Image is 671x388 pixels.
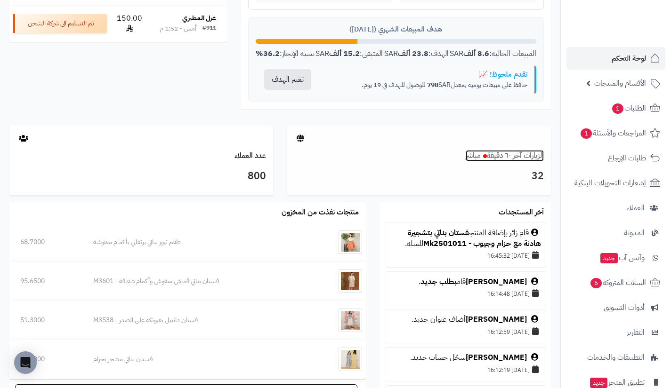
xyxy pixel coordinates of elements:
[594,77,646,90] span: الأقسام والمنتجات
[256,48,315,59] div: نسبة الإنجاز:
[384,48,449,59] div: الهدف: SAR
[327,80,527,90] p: حافظ على مبيعات يومية بمعدل SAR للوصول للهدف في 19 يوم.
[20,277,72,286] div: 95.6500
[566,222,665,244] a: المدونة
[182,13,216,23] strong: غزل المطيري
[398,48,428,59] strong: 23.8 ألف
[282,208,359,217] h3: منتجات نفذت من المخزون
[93,277,306,286] div: فستان بناتي قماش منقوش وأكمام شفافة - M3601
[160,24,196,33] div: أمس - 1:52 م
[466,276,527,287] a: [PERSON_NAME]
[20,316,72,325] div: 51.3000
[339,230,362,254] img: طقم تيور بناتي برتقالي بأكمام منقوشة
[327,70,527,79] div: تقدم ملحوظ! 📈
[256,24,536,34] div: هدف المبيعات الشهري ([DATE])
[390,352,541,363] div: سجّل حساب جديد.
[14,351,37,374] div: Open Intercom Messenger
[466,150,544,161] a: الزيارات آخر ٦٠ دقيقةمباشر
[264,69,311,90] button: تغيير الهدف
[574,176,646,190] span: إشعارات التحويلات البنكية
[390,325,541,338] div: [DATE] 16:12:59
[587,351,645,364] span: التطبيقات والخدمات
[566,346,665,369] a: التطبيقات والخدمات
[599,251,645,264] span: وآتس آب
[93,238,306,247] div: طقم تيور بناتي برتقالي بأكمام منقوشة
[612,52,646,65] span: لوحة التحكم
[256,48,280,59] strong: 36.2%
[590,276,646,289] span: السلات المتروكة
[612,103,623,114] span: 1
[111,6,149,42] td: 150.00
[427,80,438,90] strong: 798
[20,355,72,364] div: 51.3000
[566,296,665,319] a: أدوات التسويق
[581,128,592,139] span: 1
[626,201,645,214] span: العملاء
[390,228,541,249] div: قام زائر بإضافة المنتج للسلة.
[566,172,665,194] a: إشعارات التحويلات البنكية
[390,314,541,325] div: أضاف عنوان جديد.
[390,277,541,287] div: قام .
[566,47,665,70] a: لوحة التحكم
[566,271,665,294] a: السلات المتروكة6
[466,352,527,363] a: [PERSON_NAME]
[390,363,541,376] div: [DATE] 16:12:19
[93,355,306,364] div: فستان بناتي مشجر بحزام
[566,147,665,169] a: طلبات الإرجاع
[16,168,266,184] h3: 800
[566,122,665,144] a: المراجعات والأسئلة1
[600,253,618,263] span: جديد
[590,278,602,288] span: 6
[604,301,645,314] span: أدوات التسويق
[408,227,541,249] a: فستان بناتي بتشجيرة هادئة مع حزام وجيوب - Mk2501011
[590,378,607,388] span: جديد
[339,348,362,371] img: فستان بناتي مشجر بحزام
[315,48,383,59] div: المتبقي: SAR
[294,168,544,184] h3: 32
[234,150,266,161] a: عدد العملاء
[627,326,645,339] span: التقارير
[20,238,72,247] div: 68.7000
[339,269,362,293] img: فستان بناتي قماش منقوش وأكمام شفافة - M3601
[466,150,481,161] small: مباشر
[566,197,665,219] a: العملاء
[499,208,544,217] h3: آخر المستجدات
[566,97,665,119] a: الطلبات1
[93,316,306,325] div: فستان دانتيل بفيونكة على الصدر - M3538
[624,226,645,239] span: المدونة
[466,314,527,325] a: [PERSON_NAME]
[463,48,489,59] strong: 8.6 ألف
[390,287,541,300] div: [DATE] 16:14:48
[202,24,216,33] div: #911
[608,151,646,165] span: طلبات الإرجاع
[611,102,646,115] span: الطلبات
[580,127,646,140] span: المراجعات والأسئلة
[566,246,665,269] a: وآتس آبجديد
[420,276,457,287] a: بطلب جديد
[450,48,536,59] div: المبيعات الحالية: SAR
[566,321,665,344] a: التقارير
[390,249,541,262] div: [DATE] 16:45:32
[329,48,360,59] strong: 15.2 ألف
[339,309,362,332] img: فستان دانتيل بفيونكة على الصدر - M3538
[13,14,107,33] div: تم التسليم الى شركة الشحن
